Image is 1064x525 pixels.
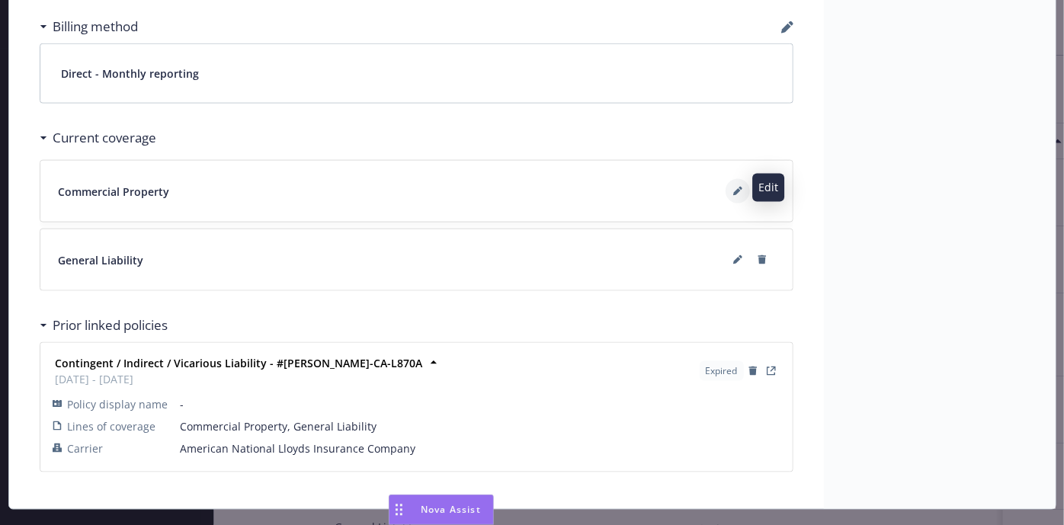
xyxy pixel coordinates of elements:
[421,503,481,516] span: Nova Assist
[53,315,168,335] h3: Prior linked policies
[389,495,409,524] div: Drag to move
[706,364,738,378] span: Expired
[56,356,423,370] strong: Contingent / Indirect / Vicarious Liability - #[PERSON_NAME]-CA-L870A
[68,440,104,456] span: Carrier
[762,362,780,380] a: View Policy
[40,17,139,37] div: Billing method
[59,184,170,200] span: Commercial Property
[389,495,494,525] button: Nova Assist
[40,128,157,148] div: Current coverage
[181,396,780,412] span: -
[181,418,780,434] span: Commercial Property, General Liability
[53,128,157,148] h3: Current coverage
[40,315,168,335] div: Prior linked policies
[59,252,144,268] span: General Liability
[68,418,156,434] span: Lines of coverage
[40,44,793,103] div: Direct - Monthly reporting
[68,396,168,412] span: Policy display name
[53,17,139,37] h3: Billing method
[181,440,780,456] span: American National Lloyds Insurance Company
[56,371,423,387] span: [DATE] - [DATE]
